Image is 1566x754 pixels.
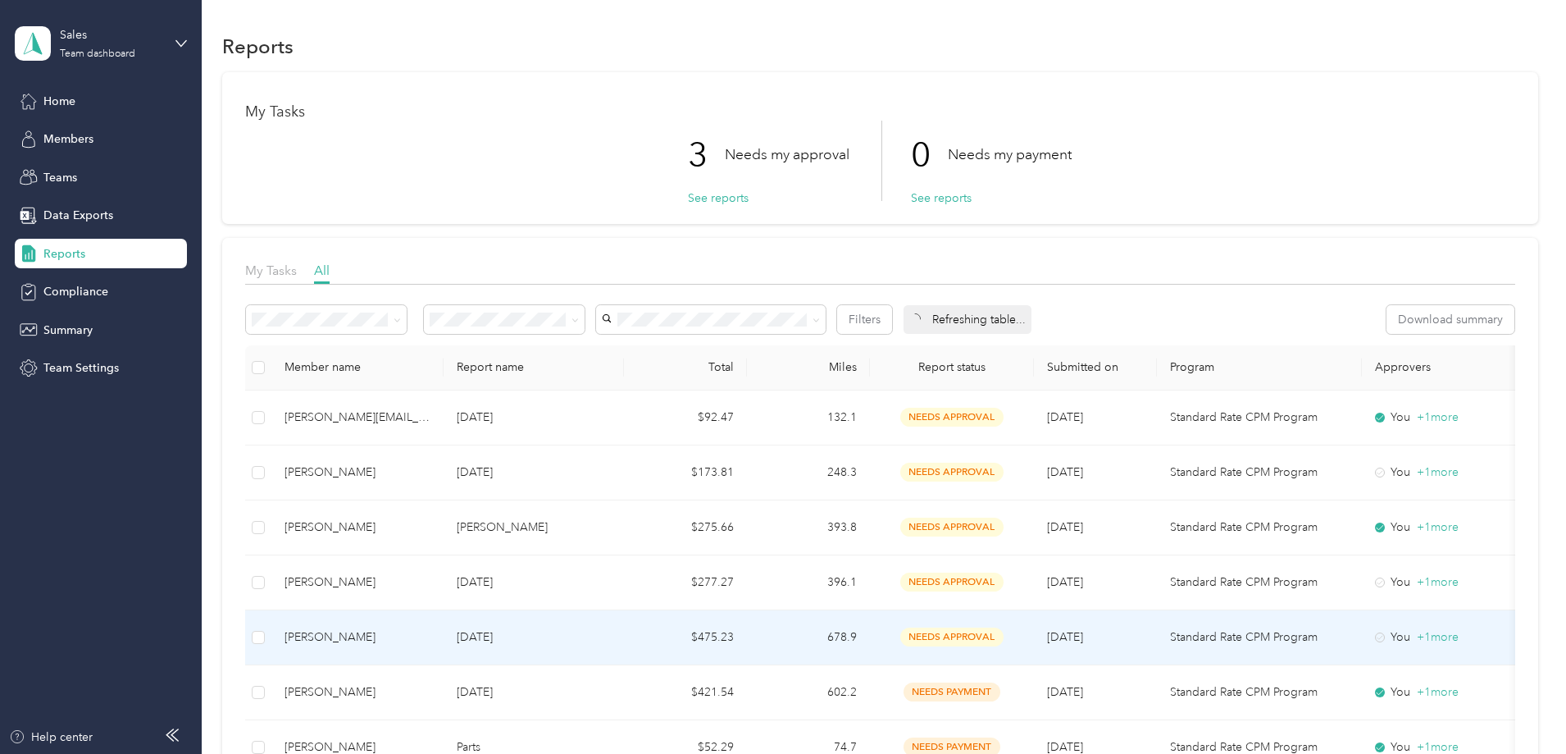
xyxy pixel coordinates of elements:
[1417,575,1459,589] span: + 1 more
[1157,391,1362,446] td: Standard Rate CPM Program
[457,409,611,427] p: [DATE]
[688,190,749,207] button: See reports
[1417,410,1459,424] span: + 1 more
[43,322,93,339] span: Summary
[624,610,747,665] td: $475.23
[1386,305,1514,334] button: Download summary
[900,628,1004,647] span: needs approval
[1047,740,1083,754] span: [DATE]
[911,190,972,207] button: See reports
[1417,630,1459,644] span: + 1 more
[1157,665,1362,720] td: Standard Rate CPM Program
[43,245,85,263] span: Reports
[904,305,1031,334] div: Refreshing table...
[222,38,294,55] h1: Reports
[1157,500,1362,555] td: Standard Rate CPM Program
[1170,519,1349,537] p: Standard Rate CPM Program
[1417,685,1459,699] span: + 1 more
[245,263,297,278] span: My Tasks
[747,446,870,500] td: 248.3
[285,628,430,647] div: [PERSON_NAME]
[1375,683,1513,701] div: You
[624,446,747,500] td: $173.81
[747,391,870,446] td: 132.1
[1047,465,1083,479] span: [DATE]
[624,391,747,446] td: $92.47
[1157,446,1362,500] td: Standard Rate CPM Program
[624,555,747,610] td: $277.27
[1375,519,1513,537] div: You
[457,519,611,537] p: [PERSON_NAME]
[900,408,1004,427] span: needs approval
[314,263,330,278] span: All
[43,283,108,300] span: Compliance
[1047,630,1083,644] span: [DATE]
[457,628,611,647] p: [DATE]
[1170,573,1349,592] p: Standard Rate CPM Program
[271,345,444,391] th: Member name
[1157,345,1362,391] th: Program
[760,360,857,374] div: Miles
[60,49,135,59] div: Team dashboard
[9,729,93,746] button: Help center
[1417,465,1459,479] span: + 1 more
[1170,464,1349,482] p: Standard Rate CPM Program
[1157,555,1362,610] td: Standard Rate CPM Program
[911,121,948,190] p: 0
[1047,410,1083,424] span: [DATE]
[688,121,725,190] p: 3
[1170,628,1349,647] p: Standard Rate CPM Program
[624,500,747,555] td: $275.66
[1375,464,1513,482] div: You
[60,26,162,43] div: Sales
[1375,409,1513,427] div: You
[1417,740,1459,754] span: + 1 more
[1157,610,1362,665] td: Standard Rate CPM Program
[747,500,870,555] td: 393.8
[43,207,113,224] span: Data Exports
[900,573,1004,592] span: needs approval
[624,665,747,720] td: $421.54
[43,169,77,186] span: Teams
[1417,520,1459,534] span: + 1 more
[1047,520,1083,534] span: [DATE]
[285,409,430,427] div: [PERSON_NAME][EMAIL_ADDRESS][DOMAIN_NAME]
[285,683,430,701] div: [PERSON_NAME]
[43,359,119,377] span: Team Settings
[948,144,1072,165] p: Needs my payment
[637,360,734,374] div: Total
[1474,662,1566,754] iframe: Everlance-gr Chat Button Frame
[900,463,1004,482] span: needs approval
[1170,683,1349,701] p: Standard Rate CPM Program
[837,305,892,334] button: Filters
[285,573,430,592] div: [PERSON_NAME]
[747,610,870,665] td: 678.9
[900,518,1004,537] span: needs approval
[43,130,93,148] span: Members
[285,464,430,482] div: [PERSON_NAME]
[747,665,870,720] td: 602.2
[245,103,1515,121] h1: My Tasks
[457,683,611,701] p: [DATE]
[1170,409,1349,427] p: Standard Rate CPM Program
[457,464,611,482] p: [DATE]
[747,555,870,610] td: 396.1
[725,144,849,165] p: Needs my approval
[883,360,1021,374] span: Report status
[904,683,1000,701] span: needs payment
[1047,685,1083,699] span: [DATE]
[1362,345,1526,391] th: Approvers
[1034,345,1157,391] th: Submitted on
[285,519,430,537] div: [PERSON_NAME]
[43,93,75,110] span: Home
[1375,628,1513,647] div: You
[444,345,624,391] th: Report name
[1375,573,1513,592] div: You
[1047,575,1083,589] span: [DATE]
[285,360,430,374] div: Member name
[457,573,611,592] p: [DATE]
